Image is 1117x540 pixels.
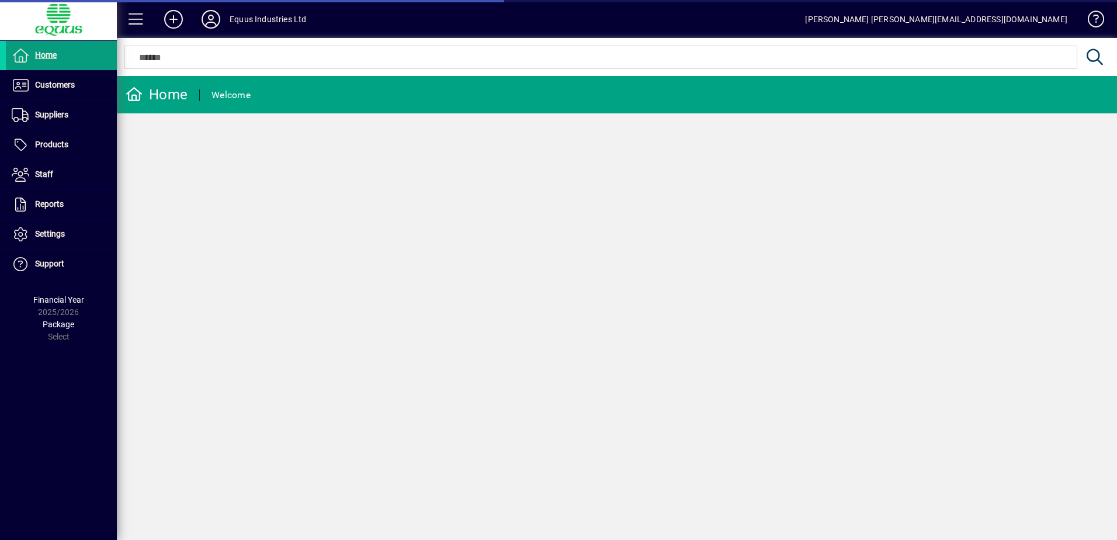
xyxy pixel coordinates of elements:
a: Settings [6,220,117,249]
span: Products [35,140,68,149]
a: Products [6,130,117,160]
a: Support [6,250,117,279]
span: Financial Year [33,295,84,304]
span: Package [43,320,74,329]
div: Equus Industries Ltd [230,10,307,29]
div: Home [126,85,188,104]
button: Profile [192,9,230,30]
span: Reports [35,199,64,209]
a: Customers [6,71,117,100]
a: Staff [6,160,117,189]
span: Customers [35,80,75,89]
span: Support [35,259,64,268]
span: Suppliers [35,110,68,119]
span: Settings [35,229,65,238]
button: Add [155,9,192,30]
div: [PERSON_NAME] [PERSON_NAME][EMAIL_ADDRESS][DOMAIN_NAME] [805,10,1067,29]
a: Reports [6,190,117,219]
a: Knowledge Base [1079,2,1102,40]
span: Staff [35,169,53,179]
div: Welcome [211,86,251,105]
a: Suppliers [6,101,117,130]
span: Home [35,50,57,60]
